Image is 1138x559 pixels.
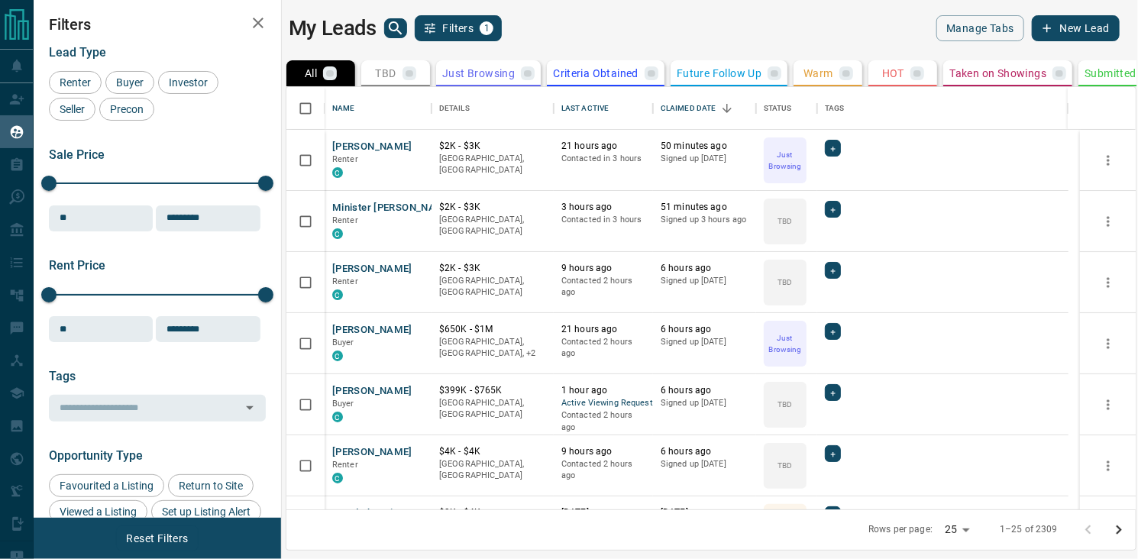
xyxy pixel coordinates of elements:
span: + [830,324,836,339]
p: 21 hours ago [561,140,645,153]
p: East York, Toronto [439,336,546,360]
p: $4K - $4K [439,445,546,458]
p: [DATE] [561,506,645,519]
div: 25 [939,519,975,541]
p: 6 hours ago [661,262,748,275]
span: + [830,263,836,278]
span: Renter [332,154,358,164]
p: [GEOGRAPHIC_DATA], [GEOGRAPHIC_DATA] [439,153,546,176]
h1: My Leads [289,16,377,40]
p: 21 hours ago [561,323,645,336]
div: Investor [158,71,218,94]
p: 50 minutes ago [661,140,748,153]
div: Precon [99,98,154,121]
p: TBD [375,68,396,79]
p: Taken on Showings [949,68,1046,79]
p: $2K - $3K [439,140,546,153]
p: 9 hours ago [561,262,645,275]
span: Active Viewing Request [561,397,645,410]
p: Future Follow Up [677,68,761,79]
div: Claimed Date [653,87,756,130]
span: Renter [332,276,358,286]
button: Minister [PERSON_NAME] [332,201,454,215]
p: 1 hour ago [561,384,645,397]
div: Details [432,87,554,130]
span: Set up Listing Alert [157,506,256,518]
div: condos.ca [332,473,343,483]
span: Renter [332,460,358,470]
span: Precon [105,103,149,115]
span: Investor [163,76,213,89]
button: [PERSON_NAME] [332,140,412,154]
p: $399K - $765K [439,384,546,397]
div: + [825,323,841,340]
p: $650K - $1M [439,323,546,336]
p: 6 hours ago [661,323,748,336]
p: 6 hours ago [661,445,748,458]
span: Opportunity Type [49,448,143,463]
p: Warm [803,68,833,79]
button: Waed Khuzai [332,506,393,521]
span: + [830,202,836,217]
div: Name [332,87,355,130]
p: Contacted 2 hours ago [561,409,645,433]
div: Tags [825,87,845,130]
div: condos.ca [332,412,343,422]
button: search button [384,18,407,38]
div: Return to Site [168,474,254,497]
p: [DATE] [661,506,748,519]
p: Contacted 2 hours ago [561,458,645,482]
div: Tags [817,87,1068,130]
button: Reset Filters [116,525,198,551]
p: Contacted 2 hours ago [561,336,645,360]
span: + [830,385,836,400]
p: Just Browsing [765,332,805,355]
span: + [830,141,836,156]
div: Status [764,87,792,130]
span: Return to Site [173,480,248,492]
p: [GEOGRAPHIC_DATA], [GEOGRAPHIC_DATA] [439,275,546,299]
p: [GEOGRAPHIC_DATA], [GEOGRAPHIC_DATA] [439,214,546,237]
p: $2K - $3K [439,262,546,275]
p: 9 hours ago [561,445,645,458]
div: + [825,445,841,462]
p: Signed up 3 hours ago [661,214,748,226]
button: Go to next page [1104,515,1134,545]
span: Buyer [332,338,354,347]
p: 6 hours ago [661,384,748,397]
span: Buyer [111,76,149,89]
button: Manage Tabs [936,15,1023,41]
span: Renter [332,215,358,225]
div: Set up Listing Alert [151,500,261,523]
button: more [1097,393,1120,416]
span: Viewed a Listing [54,506,142,518]
p: TBD [778,399,792,410]
div: Last Active [554,87,653,130]
button: Filters1 [415,15,503,41]
p: 3 hours ago [561,201,645,214]
div: condos.ca [332,228,343,239]
span: + [830,507,836,522]
div: condos.ca [332,351,343,361]
div: Viewed a Listing [49,500,147,523]
p: Signed up [DATE] [661,153,748,165]
div: Last Active [561,87,609,130]
div: + [825,384,841,401]
button: [PERSON_NAME] [332,323,412,338]
p: Contacted in 3 hours [561,153,645,165]
button: New Lead [1032,15,1120,41]
p: TBD [778,215,792,227]
span: + [830,446,836,461]
button: Sort [716,98,738,119]
p: Rows per page: [868,523,933,536]
p: Just Browsing [442,68,515,79]
div: Details [439,87,470,130]
div: + [825,506,841,523]
div: Name [325,87,432,130]
span: Lead Type [49,45,106,60]
button: more [1097,210,1120,233]
span: Seller [54,103,90,115]
div: + [825,140,841,157]
span: Favourited a Listing [54,480,159,492]
div: + [825,201,841,218]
